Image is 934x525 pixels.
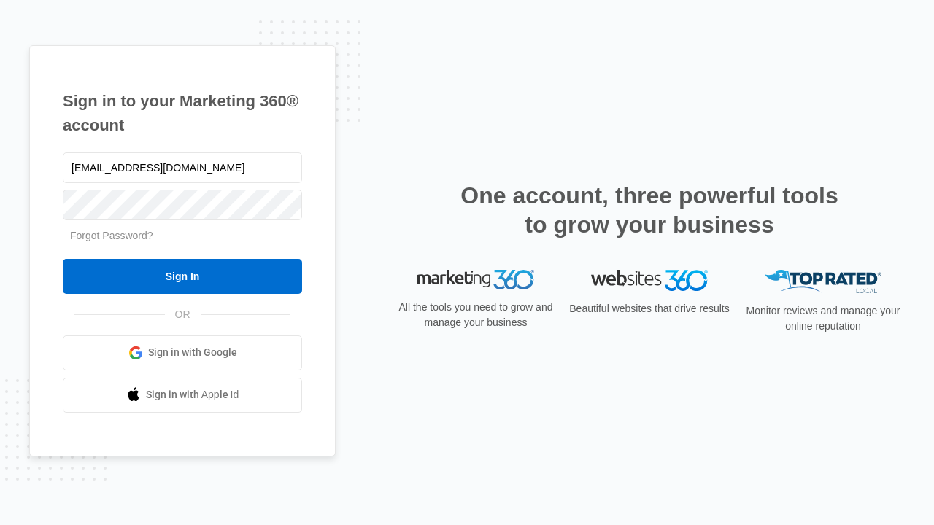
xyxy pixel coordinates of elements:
[63,378,302,413] a: Sign in with Apple Id
[146,387,239,402] span: Sign in with Apple Id
[165,307,201,322] span: OR
[63,152,302,183] input: Email
[568,301,731,316] p: Beautiful websites that drive results
[148,345,237,360] span: Sign in with Google
[63,89,302,137] h1: Sign in to your Marketing 360® account
[70,230,153,241] a: Forgot Password?
[765,270,881,294] img: Top Rated Local
[63,259,302,294] input: Sign In
[417,270,534,290] img: Marketing 360
[591,270,708,291] img: Websites 360
[741,303,905,334] p: Monitor reviews and manage your online reputation
[63,335,302,370] a: Sign in with Google
[394,300,557,330] p: All the tools you need to grow and manage your business
[456,181,843,239] h2: One account, three powerful tools to grow your business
